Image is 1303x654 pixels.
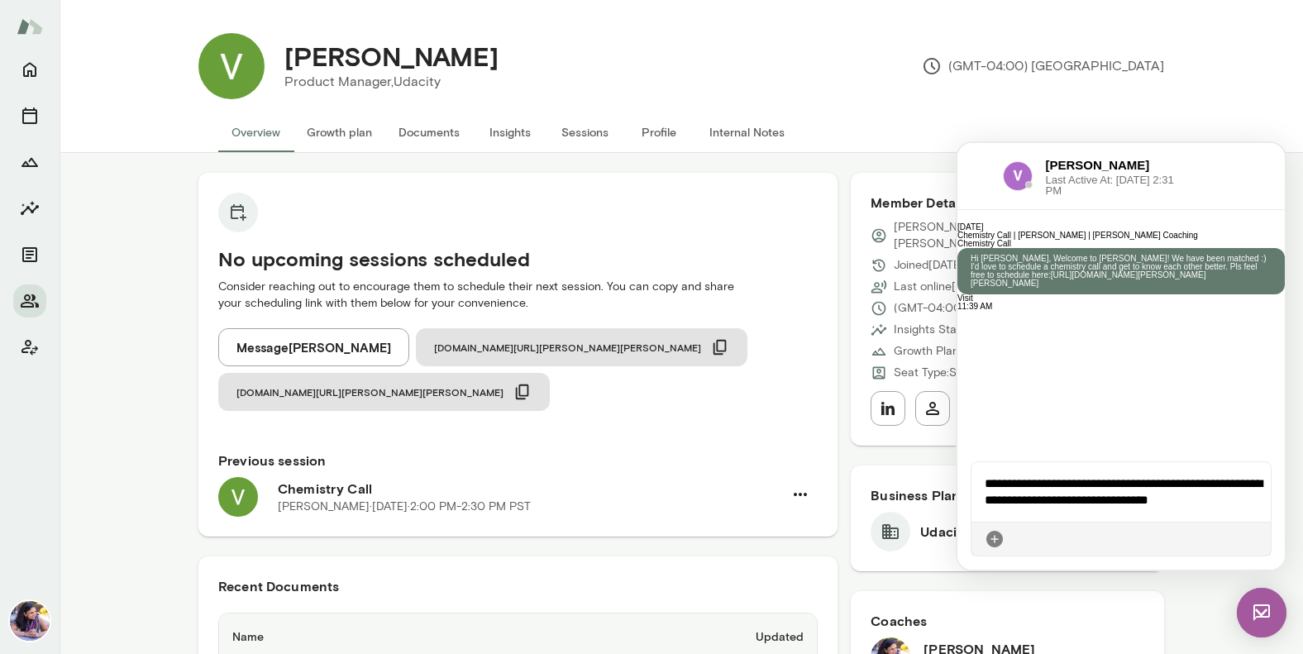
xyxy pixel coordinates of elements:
[385,112,473,152] button: Documents
[278,479,783,499] h6: Chemistry Call
[27,386,47,406] div: Attach
[218,451,818,470] h6: Previous session
[218,576,818,596] h6: Recent Documents
[88,13,219,31] h6: [PERSON_NAME]
[894,300,1086,317] p: (GMT-04:00) [GEOGRAPHIC_DATA]
[218,328,409,366] button: Message[PERSON_NAME]
[45,18,75,48] img: data:image/png;base64,iVBORw0KGgoAAAANSUhEUgAAAMgAAADICAYAAACtWK6eAAAAAXNSR0IArs4c6QAADbxJREFUeF7...
[922,56,1164,76] p: (GMT-04:00) [GEOGRAPHIC_DATA]
[622,112,696,152] button: Profile
[894,257,964,274] p: Joined [DATE]
[894,322,1013,338] p: Insights Status: Unsent
[871,485,1144,505] h6: Business Plan
[416,328,747,366] button: [DOMAIN_NAME][URL][PERSON_NAME][PERSON_NAME]
[473,112,547,152] button: Insights
[13,331,46,364] button: Client app
[894,219,1144,252] p: [PERSON_NAME][EMAIL_ADDRESS][PERSON_NAME][DOMAIN_NAME]
[13,53,46,86] button: Home
[894,365,1062,381] p: Seat Type: Standard/Leadership
[13,146,46,179] button: Growth Plan
[10,601,50,641] img: Aradhana Goel
[218,373,550,411] button: [DOMAIN_NAME][URL][PERSON_NAME][PERSON_NAME]
[13,238,46,271] button: Documents
[871,193,1144,212] h6: Member Details
[13,127,249,145] a: [URL][DOMAIN_NAME][PERSON_NAME][PERSON_NAME]
[13,99,46,132] button: Sessions
[294,112,385,152] button: Growth plan
[17,11,43,42] img: Mento
[13,284,46,317] button: Members
[278,499,531,515] p: [PERSON_NAME] · [DATE] · 2:00 PM-2:30 PM PST
[894,343,1024,360] p: Growth Plan: Not Started
[198,33,265,99] img: Varnit Grewal
[894,279,987,295] p: Last online [DATE]
[696,112,798,152] button: Internal Notes
[218,246,818,272] h5: No upcoming sessions scheduled
[218,279,818,312] p: Consider reaching out to encourage them to schedule their next session. You can copy and share yo...
[434,341,701,354] span: [DOMAIN_NAME][URL][PERSON_NAME][PERSON_NAME]
[88,31,219,53] span: Last Active At: [DATE] 2:31 PM
[871,611,1144,631] h6: Coaches
[920,522,969,542] h6: Udacity
[236,385,504,399] span: [DOMAIN_NAME][URL][PERSON_NAME][PERSON_NAME]
[284,72,499,92] p: Product Manager, Udacity
[13,112,314,145] p: Hi [PERSON_NAME], Welcome to [PERSON_NAME]! We have been matched :) I'd love to schedule a chemis...
[547,112,622,152] button: Sessions
[218,112,294,152] button: Overview
[284,41,499,72] h4: [PERSON_NAME]
[13,192,46,225] button: Insights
